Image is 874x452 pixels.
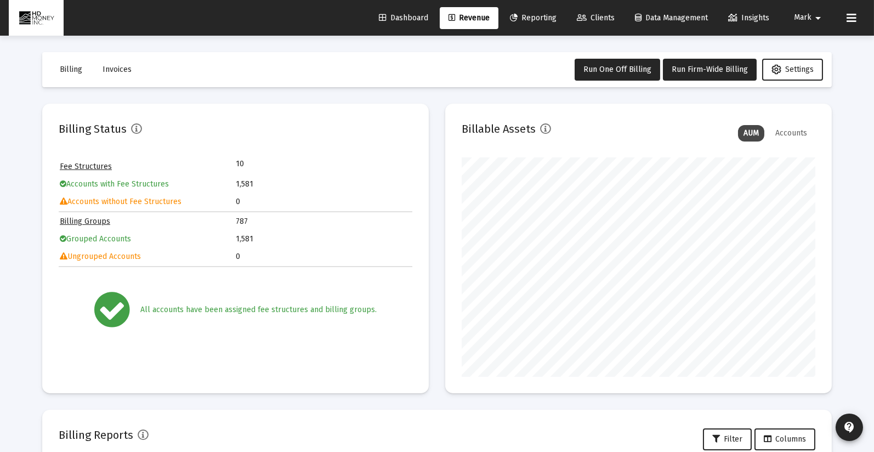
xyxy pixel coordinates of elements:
td: 1,581 [236,231,412,247]
a: Fee Structures [60,162,112,171]
h2: Billing Reports [59,426,133,444]
td: 10 [236,159,324,169]
button: Mark [781,7,838,29]
span: Dashboard [379,13,428,22]
button: Run One Off Billing [575,59,660,81]
img: Dashboard [17,7,55,29]
div: AUM [738,125,764,142]
mat-icon: arrow_drop_down [811,7,825,29]
div: Accounts [770,125,813,142]
a: Dashboard [370,7,437,29]
span: Settings [771,65,814,74]
span: Run Firm-Wide Billing [672,65,748,74]
a: Clients [568,7,623,29]
td: Ungrouped Accounts [60,248,235,265]
a: Insights [719,7,778,29]
td: Grouped Accounts [60,231,235,247]
td: Accounts with Fee Structures [60,176,235,193]
button: Billing [51,59,91,81]
span: Filter [712,434,742,444]
div: All accounts have been assigned fee structures and billing groups. [140,304,377,315]
td: 0 [236,248,412,265]
span: Run One Off Billing [583,65,651,74]
span: Mark [794,13,811,22]
span: Revenue [449,13,490,22]
mat-icon: contact_support [843,421,856,434]
td: 1,581 [236,176,412,193]
td: 0 [236,194,412,210]
span: Invoices [103,65,132,74]
button: Settings [762,59,823,81]
button: Invoices [94,59,140,81]
td: 787 [236,213,412,230]
a: Data Management [626,7,717,29]
h2: Billable Assets [462,120,536,138]
a: Billing Groups [60,217,110,226]
span: Clients [577,13,615,22]
h2: Billing Status [59,120,127,138]
span: Billing [60,65,82,74]
span: Insights [728,13,769,22]
button: Columns [754,428,815,450]
button: Filter [703,428,752,450]
button: Run Firm-Wide Billing [663,59,757,81]
td: Accounts without Fee Structures [60,194,235,210]
span: Reporting [510,13,557,22]
a: Revenue [440,7,498,29]
span: Data Management [635,13,708,22]
a: Reporting [501,7,565,29]
span: Columns [764,434,806,444]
